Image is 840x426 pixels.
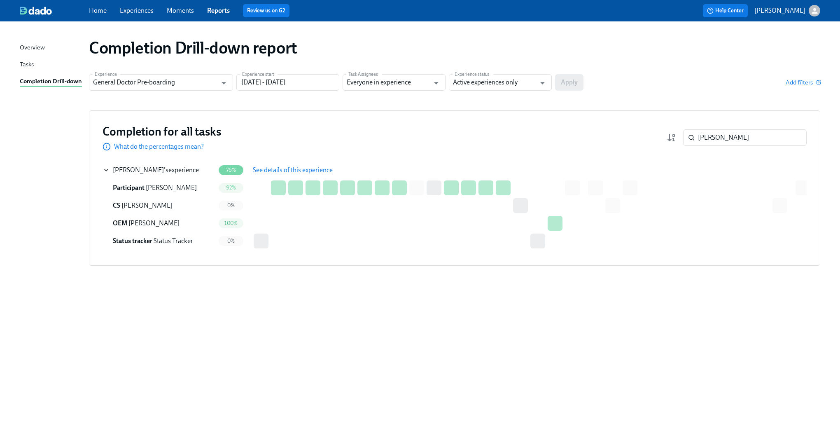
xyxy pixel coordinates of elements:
span: 0% [222,238,240,244]
a: Overview [20,43,82,53]
div: CS [PERSON_NAME] [103,197,215,214]
span: Status tracker [113,237,152,245]
button: See details of this experience [247,162,338,178]
span: See details of this experience [253,166,333,174]
h1: Completion Drill-down report [89,38,297,58]
a: Review us on G2 [247,7,285,15]
img: dado [20,7,52,15]
button: Help Center [703,4,748,17]
div: OEM [PERSON_NAME] [103,215,215,232]
a: Home [89,7,107,14]
a: Tasks [20,60,82,70]
button: Open [217,77,230,89]
span: Help Center [707,7,744,15]
span: [PERSON_NAME] [121,201,173,209]
a: Moments [167,7,194,14]
a: dado [20,7,89,15]
p: What do the percentages mean? [114,142,204,151]
button: Review us on G2 [243,4,289,17]
button: Add filters [786,78,820,87]
div: 's experience [113,166,199,175]
button: Open [430,77,443,89]
div: Tasks [20,60,34,70]
span: Status Tracker [154,237,193,245]
button: [PERSON_NAME] [754,5,820,16]
span: Credentialing Specialist [113,201,120,209]
div: Overview [20,43,45,53]
a: Experiences [120,7,154,14]
div: Status tracker Status Tracker [103,233,215,249]
p: [PERSON_NAME] [754,6,805,15]
span: 0% [222,202,240,208]
span: Onboarding Experience Manager [113,219,127,227]
span: 92% [221,185,241,191]
span: 76% [221,167,241,173]
a: Reports [207,7,230,14]
div: [PERSON_NAME]'sexperience [103,162,215,178]
h3: Completion for all tasks [103,124,221,139]
span: [PERSON_NAME] [146,184,197,192]
span: [PERSON_NAME] [113,166,164,174]
span: 100% [219,220,243,226]
a: Completion Drill-down [20,77,82,87]
input: Search by name [698,129,807,146]
button: Open [536,77,549,89]
div: Participant [PERSON_NAME] [103,180,215,196]
span: [PERSON_NAME] [128,219,180,227]
span: Participant [113,184,145,192]
svg: Completion rate (low to high) [667,133,677,143]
